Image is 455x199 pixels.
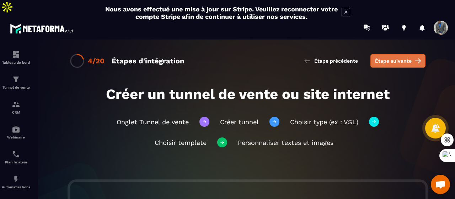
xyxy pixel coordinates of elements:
div: Étapes d'intégration [112,57,184,65]
a: formationformationTunnel de vente [2,70,30,95]
p: Planificateur [2,160,30,164]
h2: Nous avons effectué une mise à jour sur Stripe. Veuillez reconnecter votre compte Stripe afin de ... [105,5,338,20]
img: logo [10,22,74,35]
p: Webinaire [2,135,30,139]
button: Étape précédente [298,54,363,67]
a: formationformationCRM [2,95,30,120]
span: Étape précédente [314,57,358,64]
span: Étape suivante [375,57,412,64]
span: Créer tunnel [220,118,259,126]
div: 4/20 [88,57,105,65]
h1: Créer un tunnel de vente ou site internet [76,86,419,103]
p: Tableau de bord [2,61,30,64]
a: Ouvrir le chat [431,175,450,194]
a: automationsautomationsWebinaire [2,120,30,145]
a: automationsautomationsAutomatisations [2,169,30,194]
img: automations [12,125,20,133]
img: automations [12,175,20,183]
span: Personnaliser textes et images [238,139,333,146]
img: formation [12,50,20,59]
span: Choisir template [155,139,207,146]
span: Choisir type (ex : VSL) [290,118,358,126]
button: Étape suivante [370,54,425,68]
a: formationformationTableau de bord [2,45,30,70]
a: schedulerschedulerPlanificateur [2,145,30,169]
span: Onglet Tunnel de vente [117,118,189,126]
p: CRM [2,110,30,114]
p: Tunnel de vente [2,85,30,89]
img: scheduler [12,150,20,158]
img: formation [12,75,20,84]
p: Automatisations [2,185,30,189]
img: formation [12,100,20,109]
